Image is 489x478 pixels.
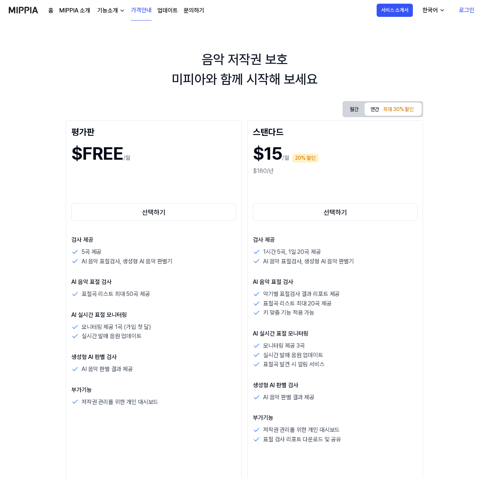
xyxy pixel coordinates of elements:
button: 기능소개 [96,6,125,15]
button: 선택하기 [71,203,236,221]
a: 선택하기 [253,202,418,222]
img: down [119,8,125,14]
p: AI 음악 표절검사, 생성형 AI 음악 판별기 [263,257,354,266]
p: 1시간 5곡, 1일 20곡 제공 [263,247,321,257]
p: /월 [123,153,130,162]
p: 표절곡 리스트 최대 20곡 제공 [263,299,331,308]
p: AI 음악 표절검사, 생성형 AI 음악 판별기 [82,257,172,266]
a: 선택하기 [71,202,236,222]
p: AI 실시간 표절 모니터링 [253,329,418,338]
p: 저작권 관리를 위한 개인 대시보드 [82,397,158,407]
p: 부가기능 [253,414,418,422]
a: 가격안내 [131,0,152,21]
button: 선택하기 [253,203,418,221]
div: 평가판 [71,126,236,137]
p: AI 실시간 표절 모니터링 [71,311,236,319]
a: MIPPIA 소개 [59,6,90,15]
p: AI 음악 판별 결과 제공 [82,364,133,374]
p: /월 [282,153,289,162]
p: 실시간 발매 음원 업데이트 [82,331,142,341]
p: 모니터링 제공 1곡 (가입 첫 달) [82,322,151,332]
p: 5곡 제공 [82,247,101,257]
h1: $15 [253,140,282,167]
button: 연간 [365,103,422,116]
button: 서비스 소개서 [377,4,413,17]
h1: $FREE [71,140,123,167]
p: AI 음악 표절 검사 [71,278,236,286]
p: 악기별 표절검사 결과 리포트 제공 [263,289,340,299]
p: 모니터링 제공 3곡 [263,341,305,351]
p: 표절 검사 리포트 다운로드 및 공유 [263,435,341,444]
button: 월간 [344,103,365,116]
p: 표절곡 발견 시 알림 서비스 [263,360,325,369]
p: 키 맞춤 기능 적용 가능 [263,308,314,318]
p: 생성형 AI 판별 검사 [71,353,236,362]
p: 표절곡 리스트 최대 50곡 제공 [82,289,150,299]
p: AI 음악 표절 검사 [253,278,418,286]
a: 홈 [48,6,53,15]
p: 생성형 AI 판별 검사 [253,381,418,390]
p: 검사 제공 [253,236,418,244]
div: 20% 할인 [292,153,318,163]
button: 한국어 [417,3,449,18]
div: 기능소개 [96,6,119,15]
p: 검사 제공 [71,236,236,244]
p: AI 음악 판별 결과 제공 [263,393,314,402]
div: 한국어 [421,6,439,15]
div: $180/년 [253,167,418,175]
a: 문의하기 [184,6,204,15]
div: 스탠다드 [253,126,418,137]
div: 최대 30% 할인 [381,104,416,115]
p: 부가기능 [71,386,236,394]
p: 실시간 발매 음원 업데이트 [263,351,323,360]
a: 업데이트 [157,6,178,15]
p: 저작권 관리를 위한 개인 대시보드 [263,425,340,435]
